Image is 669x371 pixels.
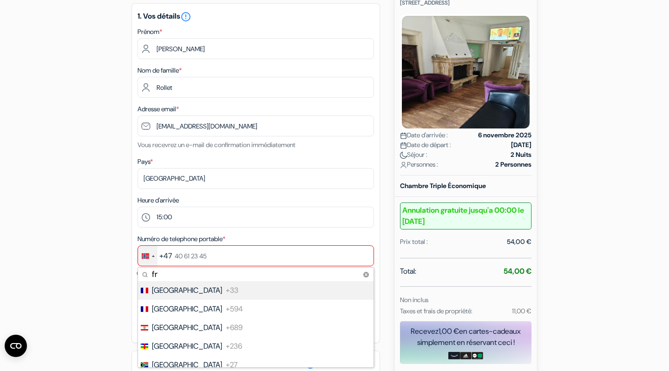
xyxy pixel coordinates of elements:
span: [GEOGRAPHIC_DATA] [152,359,222,371]
strong: [DATE] [511,140,531,150]
span: +27 [226,359,237,371]
span: [GEOGRAPHIC_DATA] [152,285,222,296]
img: moon.svg [400,152,407,159]
img: uber-uber-eats-card.png [472,352,483,359]
span: 1,00 € [439,326,459,336]
a: error_outline [180,11,191,21]
span: +33 [226,285,238,296]
span: Date de départ : [400,140,451,150]
li: Champ obligatoire [137,269,374,278]
button: Open CMP widget [5,335,27,357]
label: Pays [138,157,153,167]
div: +47 [159,250,172,262]
small: 11,00 € [512,307,531,315]
div: Recevez en cartes-cadeaux simplement en réservant ceci ! [400,326,531,348]
div: Prix total : [400,237,428,247]
img: adidas-card.png [460,352,472,359]
img: calendar.svg [400,142,407,149]
span: Date d'arrivée : [400,130,448,140]
strong: 2 Nuits [511,150,531,160]
img: amazon-card-no-text.png [448,352,460,359]
small: Vous recevrez un e-mail de confirmation immédiatement [138,141,295,149]
small: Non inclus [400,296,428,304]
input: 40 61 23 45 [138,245,374,266]
input: Search [138,268,374,281]
span: +689 [226,322,243,333]
span: Personnes : [400,160,438,169]
label: Adresse email [138,104,179,114]
i: error_outline [180,11,191,22]
strong: 2 Personnes [495,160,531,169]
span: [GEOGRAPHIC_DATA] [152,341,222,352]
label: Heure d'arrivée [138,196,179,205]
small: Taxes et frais de propriété: [400,307,472,315]
input: Entrer adresse e-mail [138,115,374,136]
label: Prénom [138,27,162,37]
button: Change country, selected Norway (+47) [138,246,172,266]
b: Annulation gratuite jusqu'a 00:00 le [DATE] [400,202,531,229]
img: calendar.svg [400,132,407,139]
strong: 54,00 € [504,266,531,276]
span: +236 [226,341,242,352]
span: [GEOGRAPHIC_DATA] [152,322,222,333]
span: +594 [226,304,243,315]
label: Nom de famille [138,66,182,75]
ul: List of countries [138,281,374,367]
label: Numéro de telephone portable [138,234,225,244]
img: user_icon.svg [400,162,407,169]
input: Entrez votre prénom [138,38,374,59]
span: Séjour : [400,150,427,160]
strong: 6 novembre 2025 [478,130,531,140]
input: Entrer le nom de famille [138,77,374,98]
b: Chambre Triple Économique [400,182,486,190]
span: Total: [400,266,416,277]
h5: 1. Vos détails [138,11,374,22]
button: Clear search [361,269,372,280]
div: 54,00 € [507,237,531,247]
span: [GEOGRAPHIC_DATA] [152,304,222,315]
